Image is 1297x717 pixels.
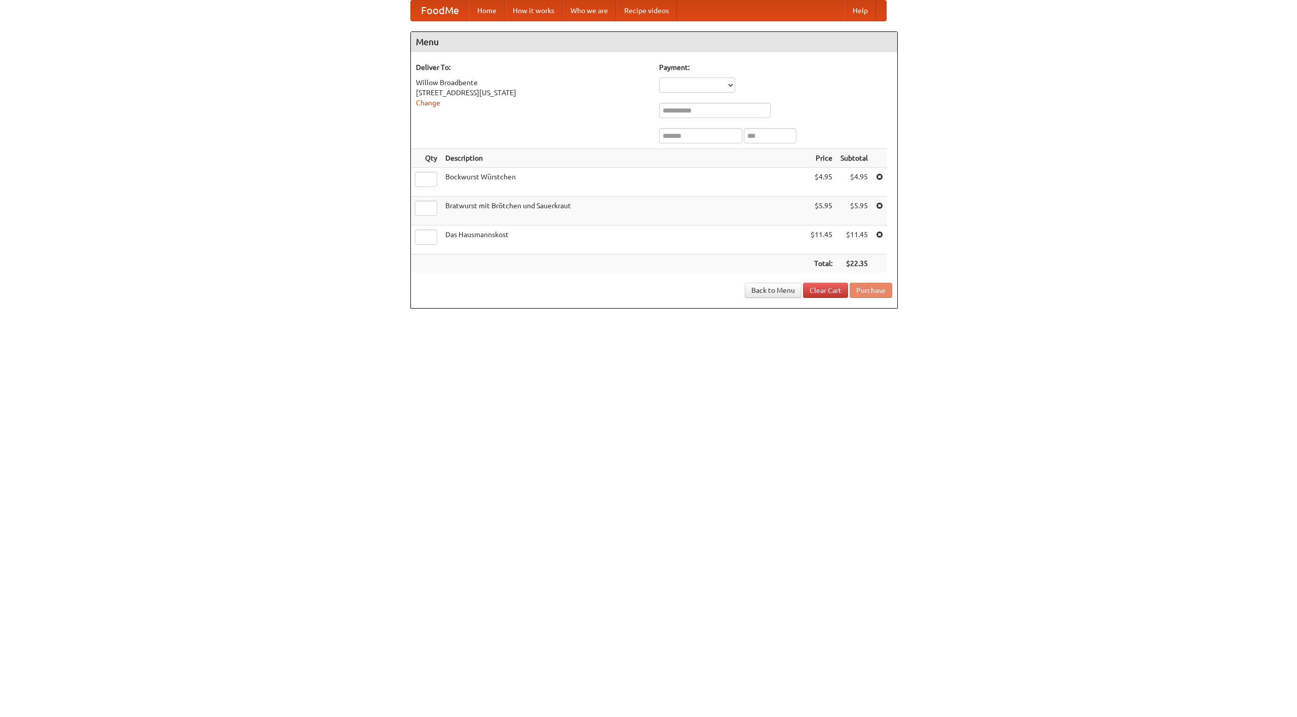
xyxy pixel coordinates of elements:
[416,99,440,107] a: Change
[441,149,807,168] th: Description
[745,283,802,298] a: Back to Menu
[411,149,441,168] th: Qty
[659,62,892,72] h5: Payment:
[807,254,836,273] th: Total:
[836,225,872,254] td: $11.45
[441,168,807,197] td: Bockwurst Würstchen
[416,78,649,88] div: Willow Broadbente
[845,1,876,21] a: Help
[836,149,872,168] th: Subtotal
[616,1,677,21] a: Recipe videos
[441,197,807,225] td: Bratwurst mit Brötchen und Sauerkraut
[411,32,897,52] h4: Menu
[505,1,562,21] a: How it works
[469,1,505,21] a: Home
[836,197,872,225] td: $5.95
[807,225,836,254] td: $11.45
[807,168,836,197] td: $4.95
[416,62,649,72] h5: Deliver To:
[836,254,872,273] th: $22.35
[803,283,848,298] a: Clear Cart
[807,197,836,225] td: $5.95
[562,1,616,21] a: Who we are
[411,1,469,21] a: FoodMe
[836,168,872,197] td: $4.95
[416,88,649,98] div: [STREET_ADDRESS][US_STATE]
[850,283,892,298] button: Purchase
[807,149,836,168] th: Price
[441,225,807,254] td: Das Hausmannskost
